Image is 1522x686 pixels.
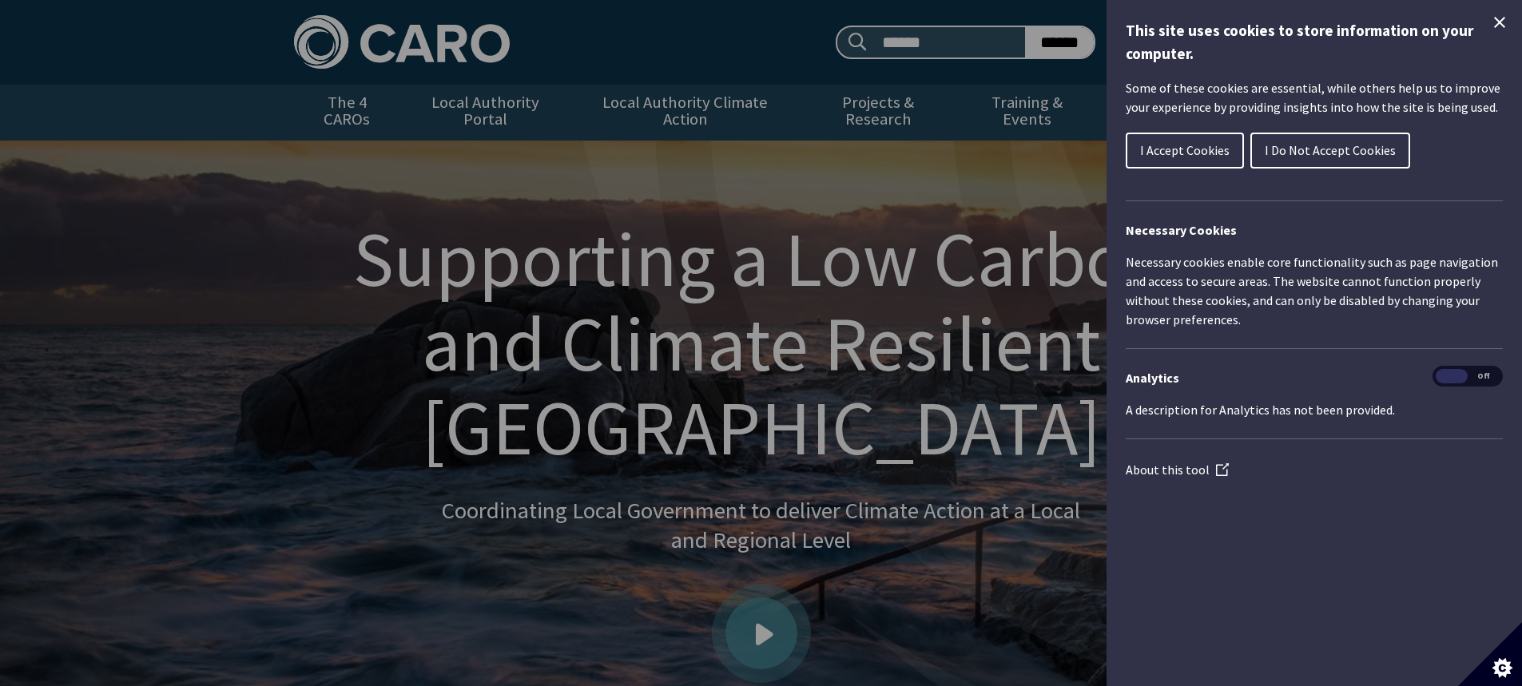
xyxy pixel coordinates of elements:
button: I Accept Cookies [1126,133,1244,169]
button: Close Cookie Control [1490,13,1509,32]
span: I Accept Cookies [1140,142,1230,158]
a: About this tool [1126,462,1229,478]
h1: This site uses cookies to store information on your computer. [1126,19,1503,65]
button: I Do Not Accept Cookies [1250,133,1410,169]
button: Set cookie preferences [1458,622,1522,686]
span: Off [1468,369,1500,384]
p: A description for Analytics has not been provided. [1126,400,1503,419]
h2: Necessary Cookies [1126,220,1503,240]
p: Some of these cookies are essential, while others help us to improve your experience by providing... [1126,78,1503,117]
p: Necessary cookies enable core functionality such as page navigation and access to secure areas. T... [1126,252,1503,329]
span: I Do Not Accept Cookies [1265,142,1396,158]
h3: Analytics [1126,368,1503,387]
span: On [1436,369,1468,384]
